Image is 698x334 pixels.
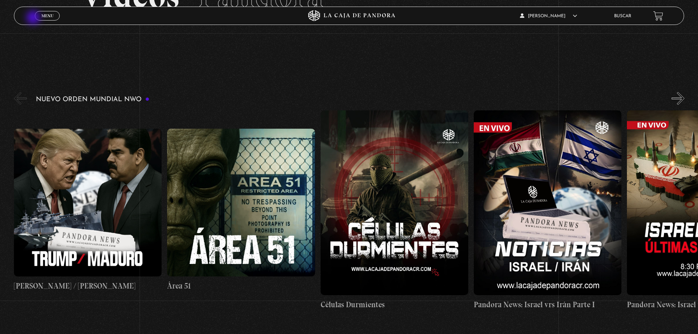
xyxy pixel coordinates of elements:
button: Previous [14,92,27,105]
a: [PERSON_NAME] / [PERSON_NAME] [14,110,162,311]
a: Células Durmientes [321,110,468,311]
a: Buscar [614,14,631,18]
button: Next [672,92,684,105]
a: Pandora News: Israel vrs Irán Parte I [474,110,621,311]
span: Cerrar [39,20,56,25]
a: View your shopping cart [653,11,663,21]
h4: Pandora News: Israel vrs Irán Parte I [474,299,621,311]
span: [PERSON_NAME] [520,14,577,18]
h3: Nuevo Orden Mundial NWO [36,96,149,103]
h4: Células Durmientes [321,299,468,311]
a: Área 51 [167,110,315,311]
h4: [PERSON_NAME] / [PERSON_NAME] [14,280,162,292]
span: Menu [41,14,53,18]
h4: Área 51 [167,280,315,292]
